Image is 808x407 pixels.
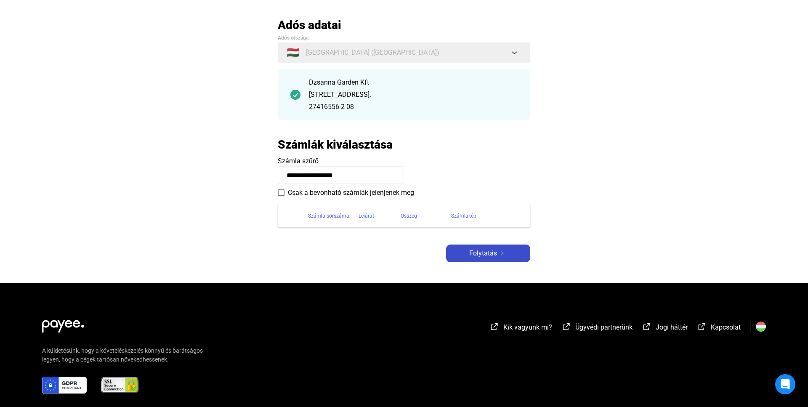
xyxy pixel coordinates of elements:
a: external-link-whiteKapcsolat [697,325,741,333]
span: Kik vagyunk mi? [503,323,552,331]
div: Számla sorszáma [308,211,359,221]
div: Dzsanna Garden Kft [309,77,518,88]
div: [STREET_ADDRESS]. [309,90,518,100]
a: external-link-whiteÜgyvédi partnerünk [561,325,633,333]
div: Összeg [401,211,451,221]
div: Open Intercom Messenger [775,374,795,394]
span: Számla szűrő [278,157,319,165]
span: Jogi háttér [656,323,688,331]
img: external-link-white [489,322,500,331]
img: checkmark-darker-green-circle [290,90,300,100]
button: 🇭🇺[GEOGRAPHIC_DATA] ([GEOGRAPHIC_DATA]) [278,43,530,63]
span: 🇭🇺 [287,48,299,58]
button: Folytatásarrow-right-white [446,245,530,262]
div: 27416556-2-08 [309,102,518,112]
span: Kapcsolat [711,323,741,331]
img: external-link-white [697,322,707,331]
a: external-link-whiteJogi háttér [642,325,688,333]
span: Ügyvédi partnerünk [575,323,633,331]
img: external-link-white [642,322,652,331]
div: Számlakép [451,211,520,221]
div: Számla sorszáma [308,211,349,221]
img: external-link-white [561,322,571,331]
span: Csak a bevonható számlák jelenjenek meg [288,188,414,198]
div: Lejárat [359,211,401,221]
img: arrow-right-white [497,251,507,255]
h2: Számlák kiválasztása [278,137,393,152]
h2: Adós adatai [278,18,530,32]
img: gdpr [42,377,87,394]
span: Adós országa [278,35,308,41]
span: Folytatás [469,248,497,258]
div: Számlakép [451,211,476,221]
span: [GEOGRAPHIC_DATA] ([GEOGRAPHIC_DATA]) [306,48,439,58]
img: ssl [100,377,139,394]
a: external-link-whiteKik vagyunk mi? [489,325,552,333]
img: white-payee-white-dot.svg [42,315,84,333]
div: Lejárat [359,211,374,221]
div: Összeg [401,211,417,221]
img: HU.svg [756,322,766,332]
